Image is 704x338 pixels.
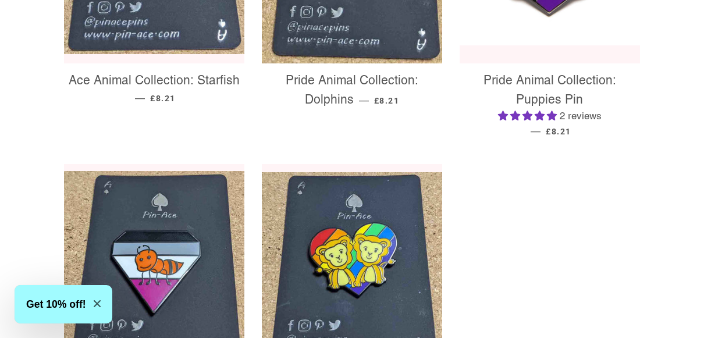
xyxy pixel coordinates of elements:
[135,92,145,104] span: —
[560,110,602,122] span: 2 reviews
[483,73,616,106] span: Pride Animal Collection: Puppies Pin
[359,94,369,106] span: —
[64,63,244,113] a: Ace Animal Collection: Starfish — £8.21
[546,127,571,136] span: £8.21
[69,73,240,87] span: Ace Animal Collection: Starfish
[374,96,399,105] span: £8.21
[460,63,640,147] a: Pride Animal Collection: Puppies Pin 5.00 stars 2 reviews — £8.21
[262,63,442,117] a: Pride Animal Collection: Dolphins — £8.21
[150,94,175,103] span: £8.21
[498,110,560,122] span: 5.00 stars
[286,73,418,106] span: Pride Animal Collection: Dolphins
[531,125,541,137] span: —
